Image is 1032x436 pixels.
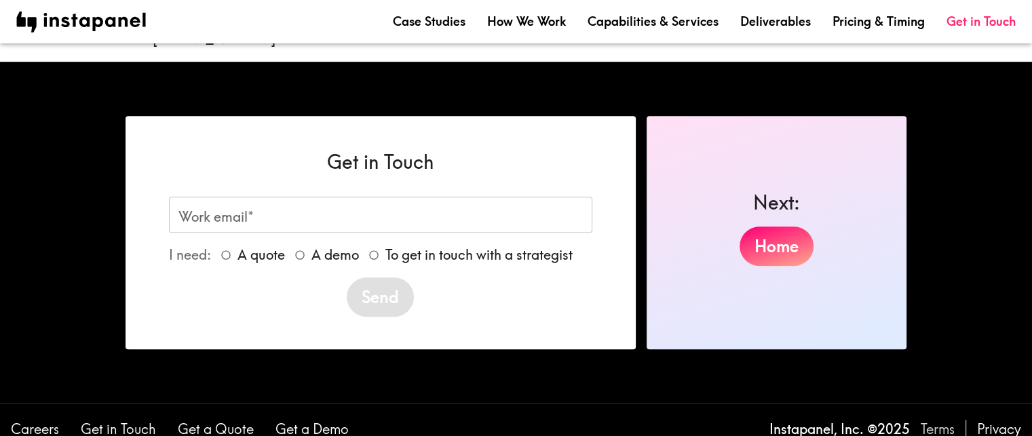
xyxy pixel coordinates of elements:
[311,245,359,264] span: A demo
[487,13,566,30] a: How We Work
[169,247,211,263] span: I need:
[740,13,811,30] a: Deliverables
[753,189,800,216] h6: Next:
[947,13,1016,30] a: Get in Touch
[393,13,465,30] a: Case Studies
[347,277,414,317] button: Send
[169,148,592,175] h6: Get in Touch
[833,13,925,30] a: Pricing & Timing
[740,226,814,266] a: Home
[16,12,146,33] img: instapanel
[237,245,285,264] span: A quote
[588,13,719,30] a: Capabilities & Services
[385,245,573,264] span: To get in touch with a strategist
